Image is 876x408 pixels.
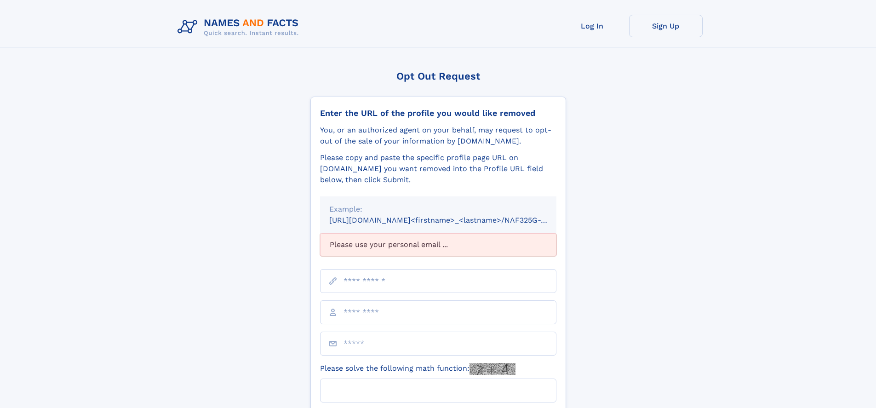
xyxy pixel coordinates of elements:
div: Please copy and paste the specific profile page URL on [DOMAIN_NAME] you want removed into the Pr... [320,152,556,185]
div: You, or an authorized agent on your behalf, may request to opt-out of the sale of your informatio... [320,125,556,147]
a: Sign Up [629,15,703,37]
small: [URL][DOMAIN_NAME]<firstname>_<lastname>/NAF325G-xxxxxxxx [329,216,574,224]
a: Log In [555,15,629,37]
label: Please solve the following math function: [320,363,515,375]
div: Enter the URL of the profile you would like removed [320,108,556,118]
img: Logo Names and Facts [174,15,306,40]
div: Opt Out Request [310,70,566,82]
div: Example: [329,204,547,215]
div: Please use your personal email ... [320,233,556,256]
